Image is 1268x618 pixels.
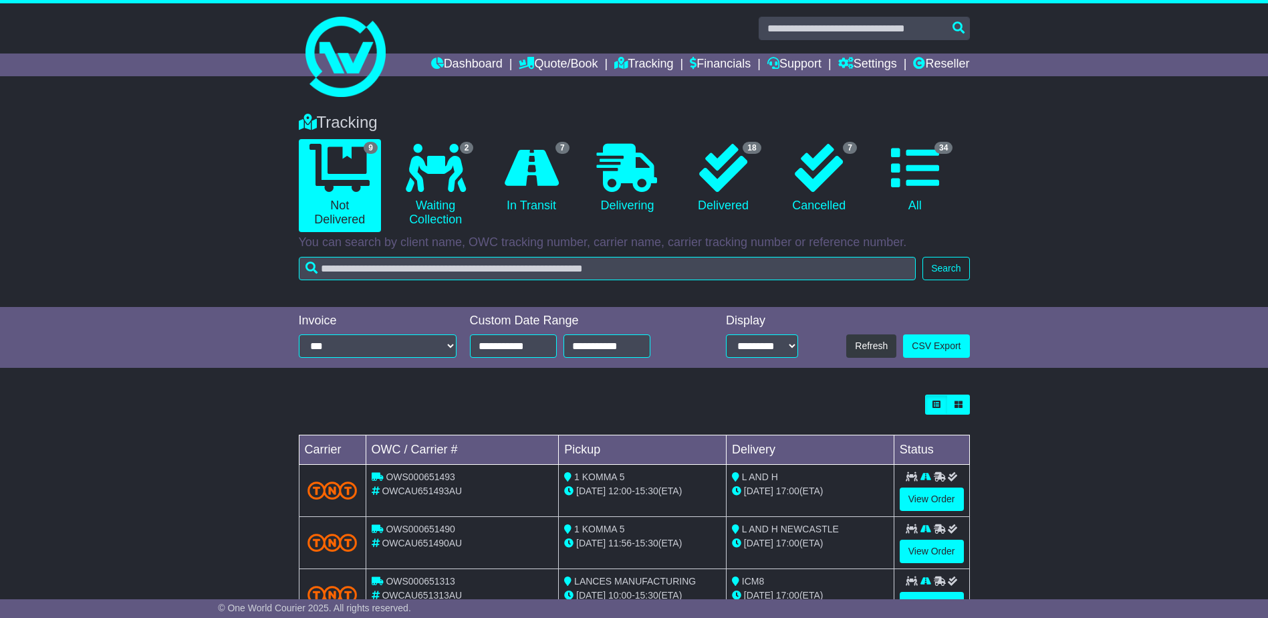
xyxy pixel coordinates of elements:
img: TNT_Domestic.png [307,586,358,604]
a: Financials [690,54,751,76]
a: Dashboard [431,54,503,76]
td: Carrier [299,435,366,465]
span: 10:00 [608,590,632,601]
span: [DATE] [744,486,773,496]
span: [DATE] [744,538,773,548]
a: View Order [900,540,964,563]
span: 9 [364,142,378,154]
span: 1 KOMMA 5 [574,524,624,534]
span: 15:30 [635,486,658,496]
span: 15:30 [635,590,658,601]
span: 11:56 [608,538,632,548]
div: - (ETA) [564,536,721,550]
span: © One World Courier 2025. All rights reserved. [218,603,411,613]
span: OWCAU651493AU [382,486,462,496]
a: View Order [900,488,964,511]
span: 1 KOMMA 5 [574,472,624,482]
p: You can search by client name, OWC tracking number, carrier name, carrier tracking number or refe... [299,235,970,250]
span: L AND H [742,472,778,482]
span: [DATE] [576,538,606,548]
div: (ETA) [732,589,888,603]
span: 17:00 [776,538,799,548]
span: [DATE] [576,486,606,496]
button: Refresh [846,334,896,358]
a: Reseller [913,54,969,76]
a: CSV Export [903,334,969,358]
span: 34 [934,142,953,154]
a: 34 All [874,139,956,218]
a: Quote/Book [519,54,598,76]
div: - (ETA) [564,484,721,498]
div: Invoice [299,314,457,328]
a: 9 Not Delivered [299,139,381,232]
span: 7 [555,142,569,154]
td: Delivery [726,435,894,465]
a: 7 Cancelled [778,139,860,218]
span: ICM8 [742,576,764,587]
a: 7 In Transit [490,139,572,218]
span: 18 [743,142,761,154]
a: 18 Delivered [682,139,764,218]
span: [DATE] [744,590,773,601]
a: Tracking [614,54,673,76]
td: Pickup [559,435,727,465]
div: (ETA) [732,536,888,550]
button: Search [922,257,969,280]
a: Delivering [586,139,668,218]
div: Custom Date Range [470,314,684,328]
span: OWS000651493 [386,472,455,482]
div: - (ETA) [564,589,721,603]
div: Tracking [292,113,977,132]
img: TNT_Domestic.png [307,534,358,552]
span: 17:00 [776,590,799,601]
img: TNT_Domestic.png [307,482,358,500]
a: View Order [900,592,964,615]
span: OWCAU651490AU [382,538,462,548]
div: (ETA) [732,484,888,498]
div: Display [726,314,798,328]
span: L AND H NEWCASTLE [742,524,839,534]
span: LANCES MANUFACTURING [574,576,696,587]
td: OWC / Carrier # [366,435,559,465]
span: 15:30 [635,538,658,548]
a: Support [767,54,821,76]
td: Status [894,435,969,465]
span: 7 [843,142,857,154]
span: [DATE] [576,590,606,601]
span: OWCAU651313AU [382,590,462,601]
span: 17:00 [776,486,799,496]
span: OWS000651490 [386,524,455,534]
a: Settings [838,54,897,76]
span: 12:00 [608,486,632,496]
span: 2 [460,142,474,154]
span: OWS000651313 [386,576,455,587]
a: 2 Waiting Collection [394,139,477,232]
